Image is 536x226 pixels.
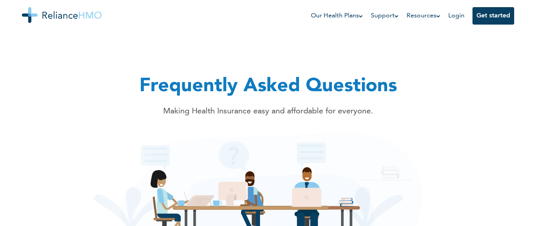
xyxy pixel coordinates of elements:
a: Login [448,13,465,19]
a: Our Health Plans [311,11,363,21]
button: Get started [472,7,514,25]
h1: Frequently Asked Questions [139,72,397,101]
a: Resources [407,11,440,21]
img: Reliance HMO's Logo [22,7,102,23]
a: Support [371,11,399,21]
p: Making Health Insurance easy and affordable for everyone. [139,105,397,117]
